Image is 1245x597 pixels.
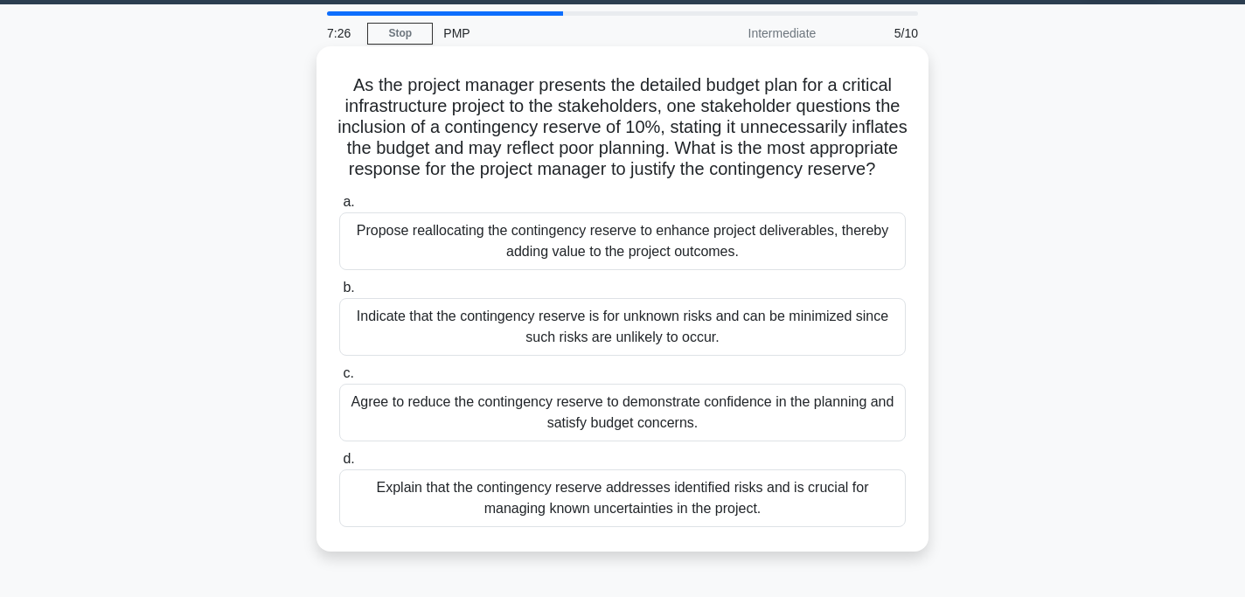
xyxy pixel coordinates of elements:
[339,384,906,441] div: Agree to reduce the contingency reserve to demonstrate confidence in the planning and satisfy bud...
[367,23,433,45] a: Stop
[339,212,906,270] div: Propose reallocating the contingency reserve to enhance project deliverables, thereby adding valu...
[339,298,906,356] div: Indicate that the contingency reserve is for unknown risks and can be minimized since such risks ...
[316,16,367,51] div: 7:26
[433,16,673,51] div: PMP
[339,469,906,527] div: Explain that the contingency reserve addresses identified risks and is crucial for managing known...
[343,365,353,380] span: c.
[826,16,929,51] div: 5/10
[343,194,354,209] span: a.
[673,16,826,51] div: Intermediate
[343,280,354,295] span: b.
[343,451,354,466] span: d.
[337,74,908,181] h5: As the project manager presents the detailed budget plan for a critical infrastructure project to...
